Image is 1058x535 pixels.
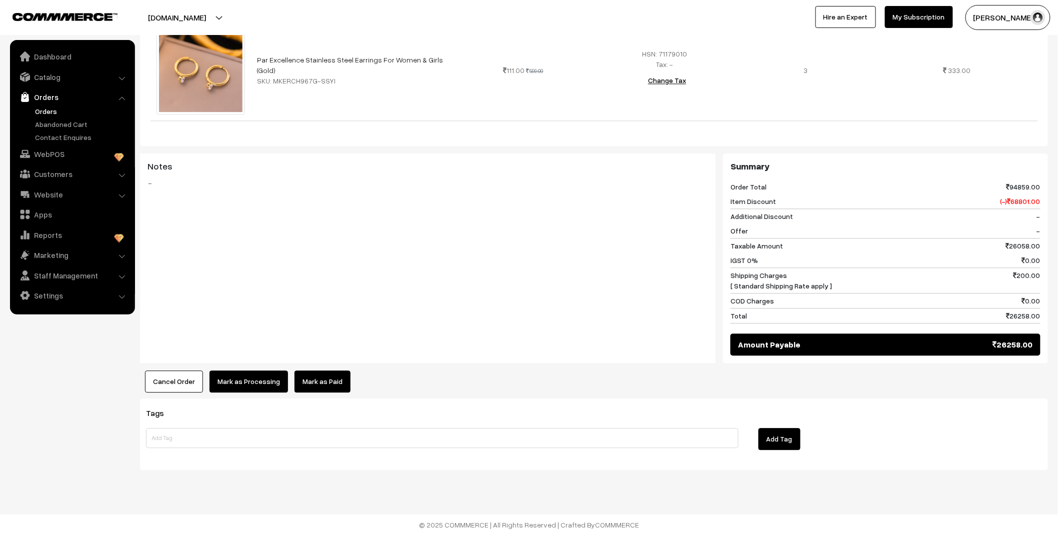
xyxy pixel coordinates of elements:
[257,55,443,74] a: Par Excellence Stainless Steel Earrings For Women & Girls (Gold)
[145,370,203,392] button: Cancel Order
[595,520,639,529] a: COMMMERCE
[12,266,131,284] a: Staff Management
[1006,181,1040,192] span: 94859.00
[815,6,876,28] a: Hire an Expert
[804,66,808,74] span: 3
[730,270,832,291] span: Shipping Charges [ Standard Shipping Rate apply ]
[147,161,708,172] h3: Notes
[965,5,1050,30] button: [PERSON_NAME]
[730,211,793,221] span: Additional Discount
[113,5,241,30] button: [DOMAIN_NAME]
[1022,295,1040,306] span: 0.00
[12,88,131,106] a: Orders
[146,428,738,448] input: Add Tag
[12,226,131,244] a: Reports
[1030,10,1045,25] img: user
[1036,211,1040,221] span: -
[526,67,543,74] strike: 599.00
[1006,310,1040,321] span: 26258.00
[1000,196,1040,206] span: (-) 68801.00
[738,338,800,350] span: Amount Payable
[156,25,245,114] img: imah63uyjtcmczaf.jpeg
[730,161,1040,172] h3: Summary
[12,286,131,304] a: Settings
[12,185,131,203] a: Website
[32,132,131,142] a: Contact Enquires
[730,196,776,206] span: Item Discount
[1036,225,1040,236] span: -
[146,408,176,418] span: Tags
[12,205,131,223] a: Apps
[730,310,747,321] span: Total
[12,13,117,20] img: COMMMERCE
[758,428,800,450] button: Add Tag
[1013,270,1040,291] span: 200.00
[32,119,131,129] a: Abandoned Cart
[730,181,766,192] span: Order Total
[294,370,350,392] a: Mark as Paid
[1006,240,1040,251] span: 26058.00
[993,338,1033,350] span: 26258.00
[32,106,131,116] a: Orders
[730,225,748,236] span: Offer
[730,240,783,251] span: Taxable Amount
[147,177,708,189] blockquote: -
[12,145,131,163] a: WebPOS
[12,10,100,22] a: COMMMERCE
[642,49,687,68] span: HSN: 71179010 Tax: -
[503,66,525,74] span: 111.00
[12,246,131,264] a: Marketing
[12,165,131,183] a: Customers
[885,6,953,28] a: My Subscription
[730,295,774,306] span: COD Charges
[12,47,131,65] a: Dashboard
[209,370,288,392] button: Mark as Processing
[12,68,131,86] a: Catalog
[640,69,694,91] button: Change Tax
[1022,255,1040,265] span: 0.00
[948,66,971,74] span: 333.00
[257,75,446,86] div: SKU: MKERCH967G-SSYI
[730,255,758,265] span: IGST 0%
